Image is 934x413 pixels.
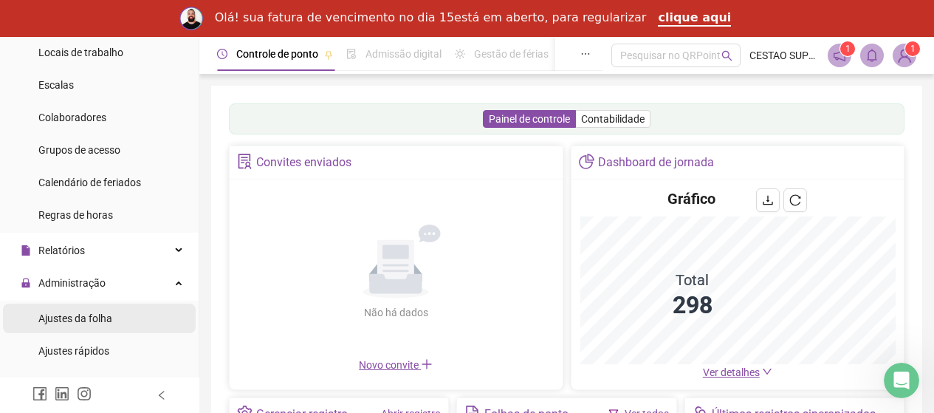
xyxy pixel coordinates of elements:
[21,245,31,256] span: file
[762,366,772,377] span: down
[77,386,92,401] span: instagram
[703,366,772,378] a: Ver detalhes down
[789,194,801,206] span: reload
[55,386,69,401] span: linkedin
[658,10,731,27] a: clique aqui
[569,37,602,71] button: ellipsis
[667,188,715,209] h4: Gráfico
[840,41,855,56] sup: 1
[217,49,227,59] span: clock-circle
[38,277,106,289] span: Administração
[910,44,916,54] span: 1
[38,313,112,324] span: Ajustes da folha
[365,48,442,60] span: Admissão digital
[421,358,433,370] span: plus
[749,47,819,64] span: CESTAO SUPERMERCADOS
[721,50,732,61] span: search
[581,113,645,125] span: Contabilidade
[703,366,760,378] span: Ver detalhes
[346,49,357,59] span: file-done
[38,79,74,91] span: Escalas
[762,194,774,206] span: download
[38,112,106,123] span: Colaboradores
[833,49,846,62] span: notification
[324,50,333,59] span: pushpin
[38,177,141,188] span: Calendário de feriados
[179,7,203,30] img: Profile image for Rodolfo
[328,304,464,321] div: Não há dados
[884,363,919,398] iframe: Intercom live chat
[236,48,318,60] span: Controle de ponto
[32,386,47,401] span: facebook
[21,278,31,288] span: lock
[38,47,123,58] span: Locais de trabalho
[905,41,920,56] sup: Atualize o seu contato no menu Meus Dados
[38,245,85,256] span: Relatórios
[489,113,570,125] span: Painel de controle
[893,44,916,66] img: 84849
[580,49,591,59] span: ellipsis
[215,10,647,25] div: Olá! sua fatura de vencimento no dia 15está em aberto, para regularizar
[38,144,120,156] span: Grupos de acesso
[38,209,113,221] span: Regras de horas
[38,345,109,357] span: Ajustes rápidos
[256,150,351,175] div: Convites enviados
[845,44,851,54] span: 1
[474,48,549,60] span: Gestão de férias
[598,150,714,175] div: Dashboard de jornada
[237,154,253,169] span: solution
[865,49,879,62] span: bell
[359,359,433,371] span: Novo convite
[455,49,465,59] span: sun
[579,154,594,169] span: pie-chart
[157,390,167,400] span: left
